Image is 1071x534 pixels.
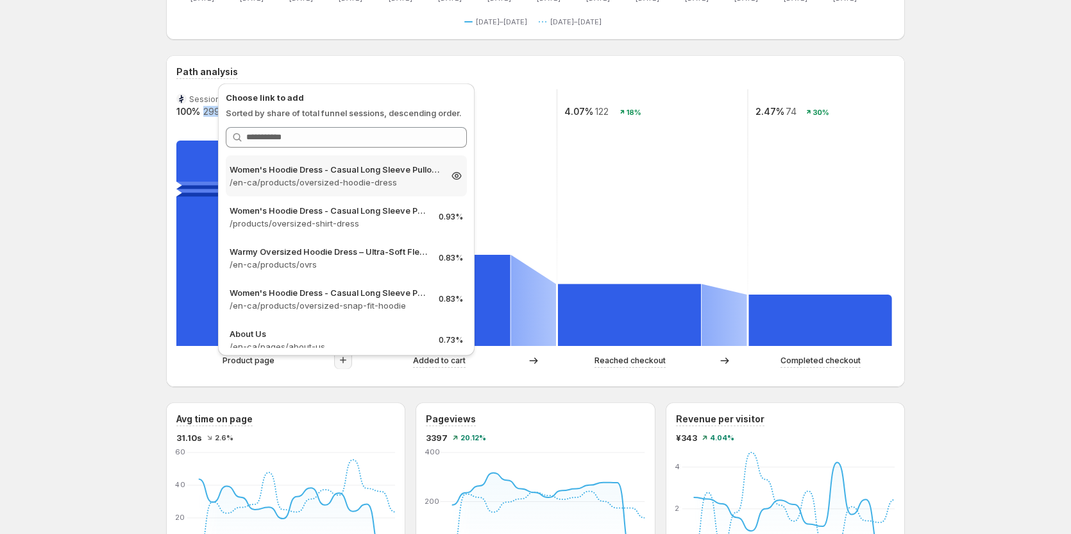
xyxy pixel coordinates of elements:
p: Choose link to add [226,91,467,104]
p: Women's Hoodie Dress - Casual Long Sleeve Pullover Sweatshirt Dress [230,286,428,299]
p: 0.73% [439,335,463,345]
p: 0.93% [439,212,463,222]
text: 4.07% [564,106,593,117]
text: 40 [175,480,185,489]
text: 2996 [203,106,226,117]
span: [DATE]–[DATE] [550,17,602,27]
span: ¥343 [676,431,697,444]
button: [DATE]–[DATE] [539,14,607,30]
text: 122 [595,106,609,117]
h3: Avg time on page [176,413,253,426]
p: Completed checkout [780,354,861,367]
h3: Revenue per visitor [676,413,764,426]
p: 0.83% [439,253,463,263]
p: Reached checkout [595,354,666,367]
button: [DATE]–[DATE] [464,14,532,30]
span: 4.04% [710,434,734,442]
text: 74 [786,106,797,117]
text: 200 [425,497,439,506]
p: /en-ca/products/oversized-snap-fit-hoodie [230,299,428,312]
span: [DATE]–[DATE] [476,17,527,27]
p: /products/oversized-shirt-dress [230,217,428,230]
p: 0.83% [439,294,463,304]
p: /en-ca/pages/about-us [230,340,428,353]
text: 4 [675,462,680,471]
span: 3397 [426,431,448,444]
h3: Pageviews [426,413,476,426]
h3: Path analysis [176,65,238,78]
text: 100% [176,106,200,117]
p: Sorted by share of total funnel sessions, descending order. [226,107,467,119]
text: 20 [175,513,185,522]
text: 18% [627,108,641,117]
p: Women's Hoodie Dress - Casual Long Sleeve Pullover Sweatshirt Dress [230,163,440,176]
span: 20.12% [460,434,486,442]
text: 2.47% [755,106,784,117]
p: Product page [223,354,274,367]
p: Women's Hoodie Dress - Casual Long Sleeve Pullover Sweatshirt Dress [230,204,428,217]
path: Added to cart: 343 [367,255,510,346]
p: /en-ca/products/oversized-hoodie-dress [230,176,440,189]
text: 400 [425,447,440,456]
path: Reached checkout: 122 [558,284,701,346]
text: Sessions [189,94,224,104]
text: 30% [813,108,829,117]
text: 2 [675,504,679,513]
text: 60 [175,447,185,456]
span: 31.10s [176,431,202,444]
p: /en-ca/products/ovrs [230,258,428,271]
span: 2.6% [215,434,233,442]
p: Added to cart [413,354,466,367]
p: About Us [230,327,428,340]
p: Warmy Oversized Hoodie Dress – Ultra-Soft Fleece Sweatshirt Dress for Women (Plus Size S-3XL), Co... [230,245,428,258]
